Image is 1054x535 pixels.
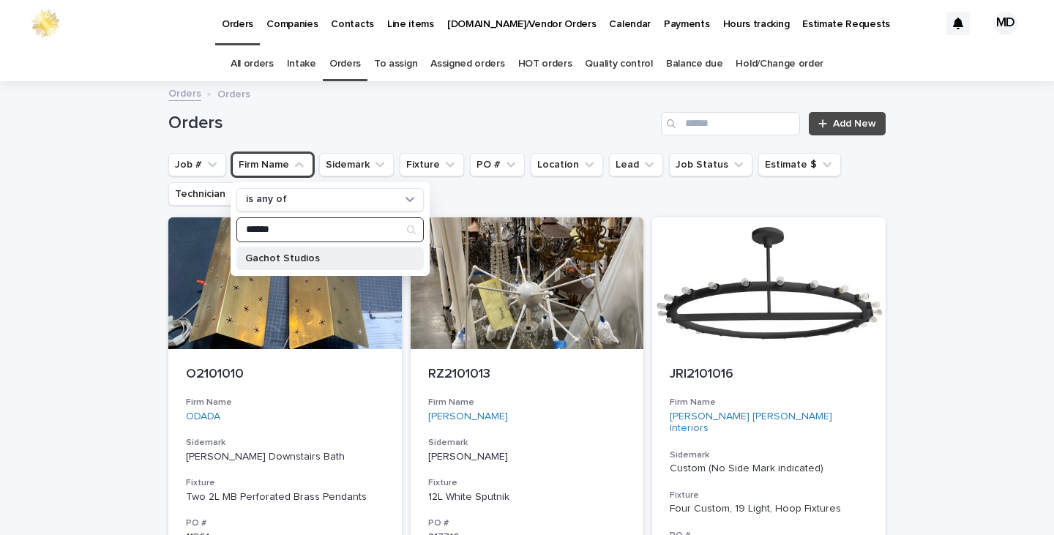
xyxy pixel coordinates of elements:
h3: Sidemark [670,449,868,461]
a: [PERSON_NAME] [428,411,508,423]
h1: Orders [168,113,655,134]
button: Fixture [400,153,464,176]
button: Job Status [669,153,752,176]
a: All orders [231,47,274,81]
h3: Firm Name [186,397,384,408]
a: HOT orders [518,47,572,81]
h3: Fixture [186,477,384,489]
button: Job # [168,153,226,176]
h3: Firm Name [428,397,627,408]
a: Hold/Change order [736,47,823,81]
p: [PERSON_NAME] Downstairs Bath [186,451,384,463]
p: RZ2101013 [428,367,627,383]
h3: Fixture [670,490,868,501]
button: Lead [609,153,663,176]
p: Orders [217,85,250,101]
h3: Sidemark [428,437,627,449]
h3: PO # [428,517,627,529]
button: Sidemark [319,153,394,176]
a: Assigned orders [430,47,504,81]
a: ODADA [186,411,220,423]
p: O2101010 [186,367,384,383]
span: Add New [833,119,876,129]
button: Location [531,153,603,176]
a: [PERSON_NAME] [PERSON_NAME] Interiors [670,411,868,435]
h3: Sidemark [186,437,384,449]
button: Technician [168,182,250,206]
a: Add New [809,112,886,135]
a: To assign [374,47,417,81]
a: Quality control [585,47,652,81]
a: Intake [287,47,316,81]
p: is any of [246,193,287,206]
button: Firm Name [232,153,313,176]
h3: Firm Name [670,397,868,408]
div: 12L White Sputnik [428,491,627,504]
a: Orders [329,47,361,81]
h3: Fixture [428,477,627,489]
p: [PERSON_NAME] [428,451,627,463]
div: MD [994,12,1017,35]
input: Search [661,112,800,135]
a: Balance due [666,47,723,81]
div: Four Custom, 19 Light, Hoop Fixtures [670,503,868,515]
a: Orders [168,84,201,101]
h3: PO # [186,517,384,529]
button: Estimate $ [758,153,841,176]
p: Custom (No Side Mark indicated) [670,463,868,475]
p: JRI2101016 [670,367,868,383]
img: 0ffKfDbyRa2Iv8hnaAqg [29,9,61,38]
div: Search [236,217,424,242]
div: Two 2L MB Perforated Brass Pendants [186,491,384,504]
button: PO # [470,153,525,176]
p: Gachot Studios [245,253,400,263]
input: Search [237,218,423,242]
